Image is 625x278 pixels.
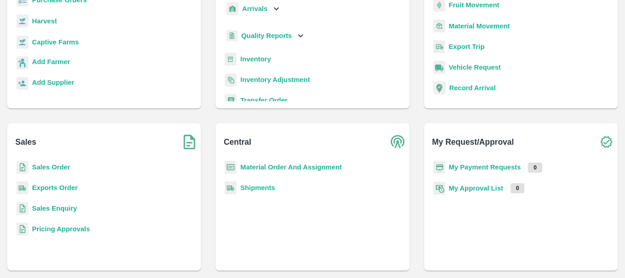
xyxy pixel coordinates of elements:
a: Sales Order [32,164,70,171]
p: 0 [511,183,525,193]
img: delivery [433,40,445,54]
img: whInventory [225,53,237,66]
a: Captive Farms [32,38,79,46]
div: Quality Reports [225,27,306,45]
a: Exports Order [32,184,78,191]
b: My Request/Approval [432,136,514,148]
a: Vehicle Request [449,64,501,71]
p: 0 [528,163,542,173]
a: Record Arrival [449,84,496,92]
a: Pricing Approvals [32,225,90,233]
b: Add Supplier [32,79,74,86]
img: payment [433,161,445,174]
a: Fruit Movement [449,1,500,9]
img: sales [16,202,28,215]
a: Add Supplier [32,77,74,90]
img: shipments [16,181,28,195]
a: Add Farmer [32,57,70,69]
a: Material Movement [449,22,510,30]
a: Shipments [240,184,275,191]
b: Sales [16,136,37,148]
img: farmer [16,56,28,70]
img: material [433,19,445,33]
a: Transfer Order [240,97,287,104]
img: harvest [16,35,28,49]
b: Arrivals [242,5,267,12]
a: My Approval List [449,185,503,192]
img: shipments [225,181,237,195]
img: central [387,131,409,153]
a: Export Trip [449,43,485,50]
img: harvest [16,14,28,28]
img: supplier [16,77,28,90]
b: Quality Reports [241,32,292,39]
a: Harvest [32,17,57,25]
img: sales [16,161,28,174]
b: Add Farmer [32,58,70,65]
a: Inventory Adjustment [240,76,310,83]
img: approval [433,181,445,195]
img: whTransfer [225,94,237,107]
img: sales [16,223,28,236]
img: centralMaterial [225,161,237,174]
a: Material Order And Assignment [240,164,342,171]
img: soSales [178,131,201,153]
img: vehicle [433,61,445,74]
a: My Payment Requests [449,164,521,171]
img: recordArrival [433,82,446,94]
a: Sales Enquiry [32,205,77,212]
a: Inventory [240,55,271,63]
img: inventory [225,73,237,87]
b: Central [224,136,251,148]
img: qualityReport [226,30,237,42]
img: check [595,131,618,153]
img: whArrival [226,2,238,16]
